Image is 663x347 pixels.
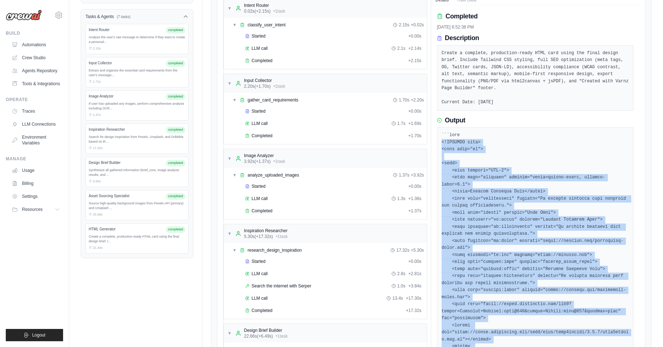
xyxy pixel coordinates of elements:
[9,204,63,215] button: Resources
[627,312,663,347] div: Chat Widget
[408,133,421,139] span: + 1.70s
[89,135,185,144] div: Search for design inspiration from Pexels, Unsplash, and Dribbble based on th...
[252,208,273,214] span: Completed
[233,247,237,253] span: ▼
[166,226,185,233] span: completed
[408,33,421,39] span: + 0.00s
[244,328,288,333] div: Design Brief Builder
[9,65,63,77] a: Agents Repository
[6,97,63,103] div: Operate
[89,168,185,178] div: Synthesize all gathered information (brief_core, image analysis results, and ...
[227,231,232,237] span: ▼
[408,259,421,264] span: + 0.00s
[408,271,421,277] span: + 2.81s
[273,159,285,164] span: • 1 task
[252,121,268,126] span: LLM call
[233,172,237,178] span: ▼
[408,108,421,114] span: + 0.00s
[227,330,232,336] span: ▼
[89,27,163,32] div: Intent Router
[9,105,63,117] a: Traces
[89,94,163,99] div: Image Analyzer
[397,271,406,277] span: 2.8s
[244,159,271,164] span: 3.92s (+1.37s)
[276,333,288,339] span: • 1 task
[9,178,63,189] a: Billing
[89,79,185,84] div: ⏱ 1.71s
[227,81,232,86] span: ▼
[89,234,185,244] div: Create a complete, production-ready HTML card using the final design brief. I...
[273,83,285,89] span: • 1 task
[392,295,403,301] span: 13.4s
[166,27,185,34] span: completed
[89,46,185,51] div: ⏱ 2.15s
[244,83,271,89] span: 2.20s (+1.70s)
[252,183,266,189] span: Started
[397,196,406,201] span: 1.3s
[9,191,63,202] a: Settings
[252,196,268,201] span: LLM call
[408,58,421,64] span: + 2.15s
[89,35,185,45] div: Analyze the user's raw message to determine if they want to create a personal...
[442,50,629,106] pre: Create a complete, production-ready HTML card using the final design brief. Include Tailwind CSS ...
[244,333,273,339] span: 22.66s (+6.49s)
[445,117,465,125] h3: Output
[411,22,424,28] span: + 0.02s
[406,308,421,313] span: + 17.32s
[9,165,63,176] a: Usage
[166,127,185,133] span: completed
[22,207,43,212] span: Resources
[244,228,288,234] div: Inspiration Researcher
[227,156,232,161] span: ▼
[89,193,163,199] div: Asset Sourcing Specialist
[9,78,63,90] a: Tools & Integrations
[273,8,285,14] span: • 1 task
[252,33,266,39] span: Started
[166,160,185,166] span: completed
[397,283,406,289] span: 1.0s
[411,247,424,253] span: + 5.30s
[408,45,421,51] span: + 2.14s
[396,247,409,253] span: 17.32s
[252,259,266,264] span: Started
[9,118,63,130] a: LLM Connections
[408,183,421,189] span: + 0.00s
[89,113,185,118] div: ⏱ 1.37s
[9,52,63,64] a: Crew Studio
[248,97,299,103] span: gather_card_requirements
[411,97,424,103] span: + 2.20s
[408,196,421,201] span: + 1.36s
[227,5,232,11] span: ▼
[89,160,163,165] div: Design Brief Builder
[445,34,479,42] h3: Description
[399,172,409,178] span: 1.37s
[248,172,299,178] span: analyze_uploaded_images
[252,283,311,289] span: Search the internet with Serper
[6,30,63,36] div: Build
[276,234,288,239] span: • 1 task
[89,60,163,66] div: Input Collector
[233,22,237,28] span: ▼
[252,271,268,277] span: LLM call
[244,8,271,14] span: 0.02s (+2.15s)
[446,11,478,21] h2: Completed
[252,45,268,51] span: LLM call
[85,14,114,19] h3: Tasks & Agents
[244,234,273,239] span: 5.30s (+17.32s)
[6,10,42,21] img: Logo
[397,45,406,51] span: 2.1s
[166,193,185,200] span: completed
[233,97,237,103] span: ▼
[89,101,185,111] div: If user has uploaded any images, perform comprehensive analysis including OCR...
[117,14,131,19] span: (7 tasks)
[248,247,302,253] span: research_design_inspiration
[399,22,409,28] span: 2.15s
[248,22,286,28] span: classify_user_intent
[408,208,421,214] span: + 1.37s
[89,226,163,232] div: HTML Generator
[252,308,273,313] span: Completed
[244,153,286,159] div: Image Analyzer
[89,127,163,132] div: Inspiration Researcher
[408,283,421,289] span: + 3.84s
[166,60,185,67] span: completed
